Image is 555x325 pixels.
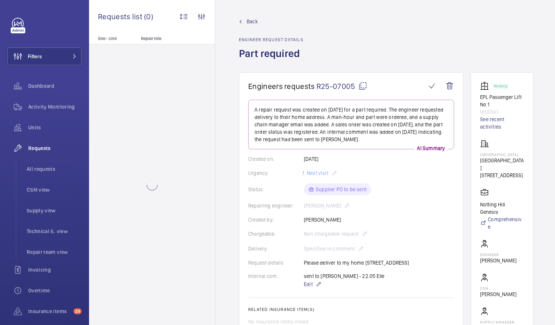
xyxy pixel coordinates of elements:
h1: Part required [239,47,304,72]
span: Back [247,18,258,25]
span: Filters [28,53,42,60]
button: Filters [7,47,82,65]
span: Overtime [28,287,82,294]
span: Invoicing [28,266,82,273]
p: A repair request was created on [DATE] for a part required. The engineer requested delivery to th... [254,106,448,143]
span: Dashboard [28,82,82,90]
h2: Related insurance item(s) [248,307,454,312]
p: Working [494,85,507,87]
span: R25-07005 [316,82,367,91]
span: Supply view [27,207,82,214]
span: Requests list [98,12,144,21]
p: [PERSON_NAME] [480,291,516,298]
p: [GEOGRAPHIC_DATA] [480,157,524,172]
p: M55943 [480,108,524,116]
p: AI Summary [414,145,448,152]
p: CSM [480,286,516,291]
span: Activity Monitoring [28,103,82,110]
p: [PERSON_NAME] [480,257,516,264]
span: Repair team view [27,248,82,256]
span: Engineers requests [248,82,315,91]
p: Notting Hill Genesis [480,201,524,216]
p: Site - Unit [89,36,138,41]
img: elevator.svg [480,82,492,90]
span: CSM view [27,186,82,193]
p: [STREET_ADDRESS] [480,172,524,179]
p: Engineer [480,252,516,257]
a: See recent activities [480,116,524,130]
span: Insurance items [28,308,70,315]
h2: Engineer request details [239,37,304,42]
span: All requests [27,165,82,173]
span: 28 [73,308,82,314]
span: Edit [304,281,313,288]
p: EPL Passenger Lift No 1 [480,93,524,108]
span: Technical S. view [27,228,82,235]
p: Supply manager [480,320,524,324]
p: [GEOGRAPHIC_DATA] [480,152,524,157]
span: Requests [28,145,82,152]
span: Units [28,124,82,131]
p: Repair title [141,36,190,41]
a: Comprehensive [480,216,524,231]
